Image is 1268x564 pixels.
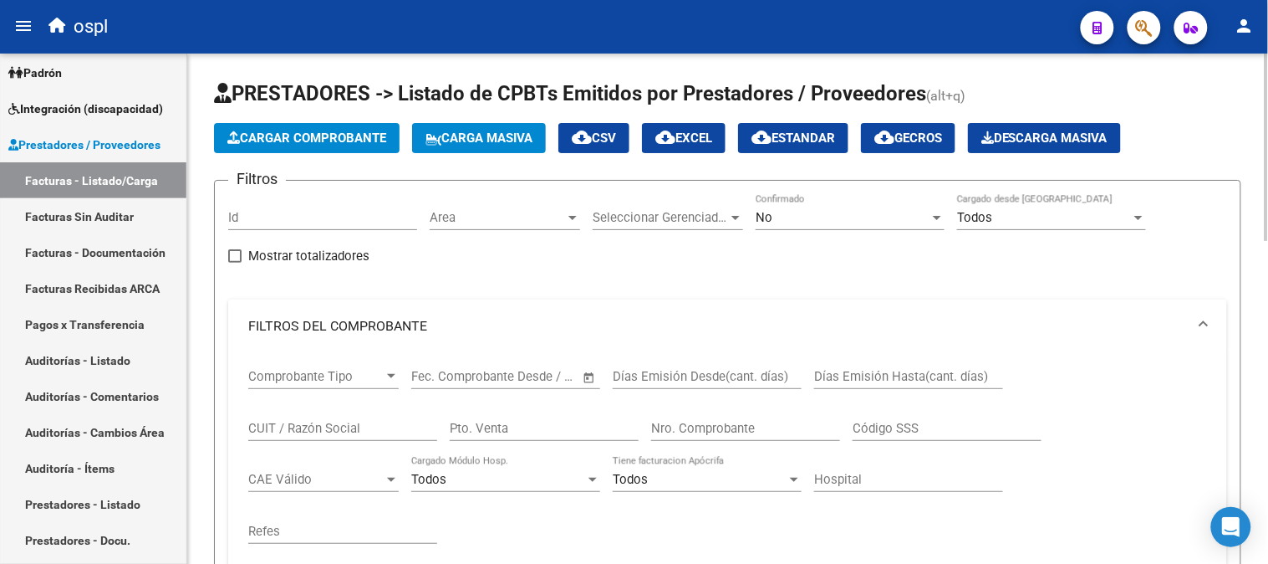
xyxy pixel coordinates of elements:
span: Seleccionar Gerenciador [593,210,728,225]
span: Carga Masiva [425,131,532,146]
mat-icon: menu [13,16,33,36]
button: EXCEL [642,123,726,153]
span: CSV [572,131,616,146]
span: Mostrar totalizadores [248,246,369,266]
span: Prestadores / Proveedores [8,136,160,154]
div: Open Intercom Messenger [1211,507,1251,547]
button: Cargar Comprobante [214,123,400,153]
span: Estandar [751,131,835,146]
span: (alt+q) [926,88,965,104]
mat-icon: cloud_download [751,127,771,147]
span: Comprobante Tipo [248,369,384,384]
mat-expansion-panel-header: FILTROS DEL COMPROBANTE [228,300,1227,353]
span: Cargar Comprobante [227,131,386,146]
span: No [756,210,772,225]
span: Todos [613,472,648,487]
mat-icon: cloud_download [874,127,894,147]
input: Fecha inicio [411,369,479,384]
mat-icon: person [1235,16,1255,36]
mat-icon: cloud_download [655,127,675,147]
app-download-masive: Descarga masiva de comprobantes (adjuntos) [968,123,1121,153]
button: Carga Masiva [412,123,546,153]
span: Todos [957,210,992,225]
mat-icon: cloud_download [572,127,592,147]
button: CSV [558,123,629,153]
span: ospl [74,8,108,45]
input: Fecha fin [494,369,575,384]
span: Area [430,210,565,225]
span: Gecros [874,131,942,146]
span: CAE Válido [248,472,384,487]
button: Open calendar [580,368,599,387]
button: Gecros [861,123,955,153]
button: Estandar [738,123,848,153]
span: Padrón [8,64,62,82]
mat-panel-title: FILTROS DEL COMPROBANTE [248,317,1187,336]
span: EXCEL [655,131,712,146]
span: PRESTADORES -> Listado de CPBTs Emitidos por Prestadores / Proveedores [214,82,926,105]
span: Integración (discapacidad) [8,100,163,118]
h3: Filtros [228,167,286,191]
button: Descarga Masiva [968,123,1121,153]
span: Descarga Masiva [981,131,1108,146]
span: Todos [411,472,446,487]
